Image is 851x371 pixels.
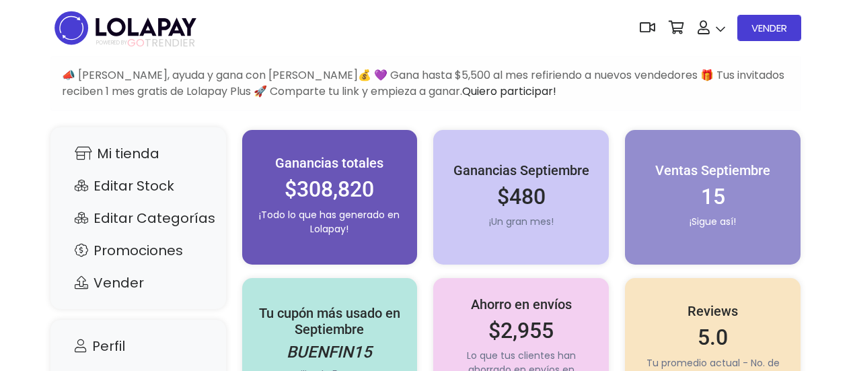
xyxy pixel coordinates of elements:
[96,37,195,49] span: TRENDIER
[256,155,404,171] h5: Ganancias totales
[462,83,556,99] a: Quiero participar!
[256,305,404,337] h5: Tu cupón más usado en Septiembre
[638,184,787,209] h2: 15
[64,141,213,166] a: Mi tienda
[737,15,801,41] a: VENDER
[256,343,404,362] h4: BUENFIN15
[256,208,404,236] p: ¡Todo lo que has generado en Lolapay!
[447,215,595,229] p: ¡Un gran mes!
[638,303,787,319] h5: Reviews
[127,35,145,50] span: GO
[447,184,595,209] h2: $480
[64,205,213,231] a: Editar Categorías
[64,173,213,199] a: Editar Stock
[96,39,127,46] span: POWERED BY
[447,162,595,178] h5: Ganancias Septiembre
[256,176,404,202] h2: $308,820
[62,67,784,99] span: 📣 [PERSON_NAME], ayuda y gana con [PERSON_NAME]💰 💜 Gana hasta $5,500 al mes refiriendo a nuevos v...
[638,162,787,178] h5: Ventas Septiembre
[64,333,213,359] a: Perfil
[50,7,200,49] img: logo
[64,238,213,263] a: Promociones
[64,270,213,296] a: Vender
[447,296,595,312] h5: Ahorro en envíos
[447,318,595,343] h2: $2,955
[638,215,787,229] p: ¡Sigue así!
[638,325,787,350] h2: 5.0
